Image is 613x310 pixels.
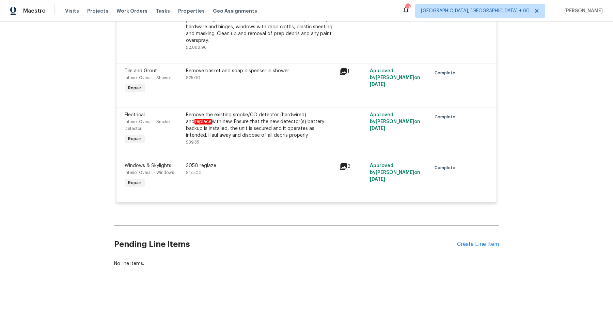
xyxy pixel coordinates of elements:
span: Windows & Skylights [125,163,171,168]
em: replace [194,119,212,124]
span: Visits [65,8,79,14]
span: Properties [178,8,205,14]
span: Approved by [PERSON_NAME] on [370,113,420,131]
span: Interior Overall - Shower [125,76,171,80]
span: $2,888.96 [186,45,207,49]
span: [GEOGRAPHIC_DATA], [GEOGRAPHIC_DATA] + 60 [421,8,530,14]
div: No line items. [114,260,499,267]
span: $175.00 [186,171,202,175]
span: Projects [87,8,108,14]
span: [DATE] [370,177,385,182]
span: [PERSON_NAME] [562,8,603,14]
span: Work Orders [116,8,147,14]
span: Repair [125,85,144,91]
span: Repair [125,135,144,142]
div: Remove basket and soap dispenser in shower. [186,68,335,74]
span: [DATE] [370,126,385,131]
span: Tasks [156,9,170,13]
span: Interior Overall - Smoke Detector [125,120,170,131]
span: $25.00 [186,76,200,80]
h2: Pending Line Items [114,228,457,260]
div: 3050 reglaze [186,162,335,169]
span: Tile and Grout [125,69,157,73]
span: Geo Assignments [213,8,257,14]
span: Interior Overall - Windows [125,171,174,175]
div: 2 [339,162,366,171]
span: Electrical [125,113,145,117]
span: Complete [435,164,458,171]
span: Complete [435,70,458,76]
span: [DATE] [370,82,385,87]
span: Maestro [23,8,46,14]
div: Create Line Item [457,241,499,248]
span: Complete [435,114,458,120]
span: Repair [125,179,144,186]
span: $39.35 [186,140,199,144]
span: Approved by [PERSON_NAME] on [370,163,420,182]
div: 534 [405,4,410,11]
div: 1 [339,68,366,76]
span: Approved by [PERSON_NAME] on [370,69,420,87]
div: Remove the existing smoke/CO detector (hardwired) and with new. Ensure that the new detector(s) b... [186,112,335,139]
